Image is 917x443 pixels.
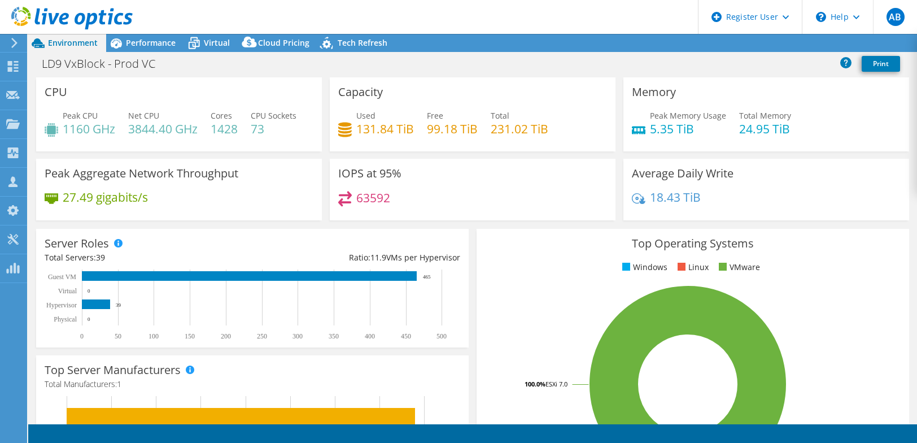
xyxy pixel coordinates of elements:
[739,123,791,135] h4: 24.95 TiB
[338,86,383,98] h3: Capacity
[45,378,460,390] h4: Total Manufacturers:
[525,380,545,388] tspan: 100.0%
[427,110,443,121] span: Free
[887,8,905,26] span: AB
[739,110,791,121] span: Total Memory
[45,251,252,264] div: Total Servers:
[257,332,267,340] text: 250
[204,37,230,48] span: Virtual
[54,315,77,323] text: Physical
[48,273,76,281] text: Guest VM
[46,301,77,309] text: Hypervisor
[258,37,309,48] span: Cloud Pricing
[485,237,901,250] h3: Top Operating Systems
[149,332,159,340] text: 100
[128,123,198,135] h4: 3844.40 GHz
[356,123,414,135] h4: 131.84 TiB
[251,110,296,121] span: CPU Sockets
[252,251,460,264] div: Ratio: VMs per Hypervisor
[650,110,726,121] span: Peak Memory Usage
[80,332,84,340] text: 0
[37,58,173,70] h1: LD9 VxBlock - Prod VC
[185,332,195,340] text: 150
[292,332,303,340] text: 300
[632,167,733,180] h3: Average Daily Write
[338,167,401,180] h3: IOPS at 95%
[211,123,238,135] h4: 1428
[63,110,98,121] span: Peak CPU
[650,191,701,203] h4: 18.43 TiB
[401,332,411,340] text: 450
[88,316,90,322] text: 0
[45,237,109,250] h3: Server Roles
[126,37,176,48] span: Performance
[48,37,98,48] span: Environment
[221,332,231,340] text: 200
[632,86,676,98] h3: Memory
[356,110,375,121] span: Used
[63,123,115,135] h4: 1160 GHz
[491,110,509,121] span: Total
[116,302,121,308] text: 39
[675,261,709,273] li: Linux
[117,379,121,389] span: 1
[365,332,375,340] text: 400
[862,56,900,72] a: Print
[115,332,121,340] text: 50
[619,261,667,273] li: Windows
[251,123,296,135] h4: 73
[545,380,567,388] tspan: ESXi 7.0
[650,123,726,135] h4: 5.35 TiB
[88,288,90,294] text: 0
[338,37,387,48] span: Tech Refresh
[45,364,181,376] h3: Top Server Manufacturers
[816,12,826,22] svg: \n
[211,110,232,121] span: Cores
[491,123,548,135] h4: 231.02 TiB
[716,261,760,273] li: VMware
[45,167,238,180] h3: Peak Aggregate Network Throughput
[356,192,390,204] h4: 63592
[96,252,105,263] span: 39
[128,110,159,121] span: Net CPU
[436,332,447,340] text: 500
[63,191,148,203] h4: 27.49 gigabits/s
[423,274,431,280] text: 465
[58,287,77,295] text: Virtual
[370,252,386,263] span: 11.9
[427,123,478,135] h4: 99.18 TiB
[45,86,67,98] h3: CPU
[329,332,339,340] text: 350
